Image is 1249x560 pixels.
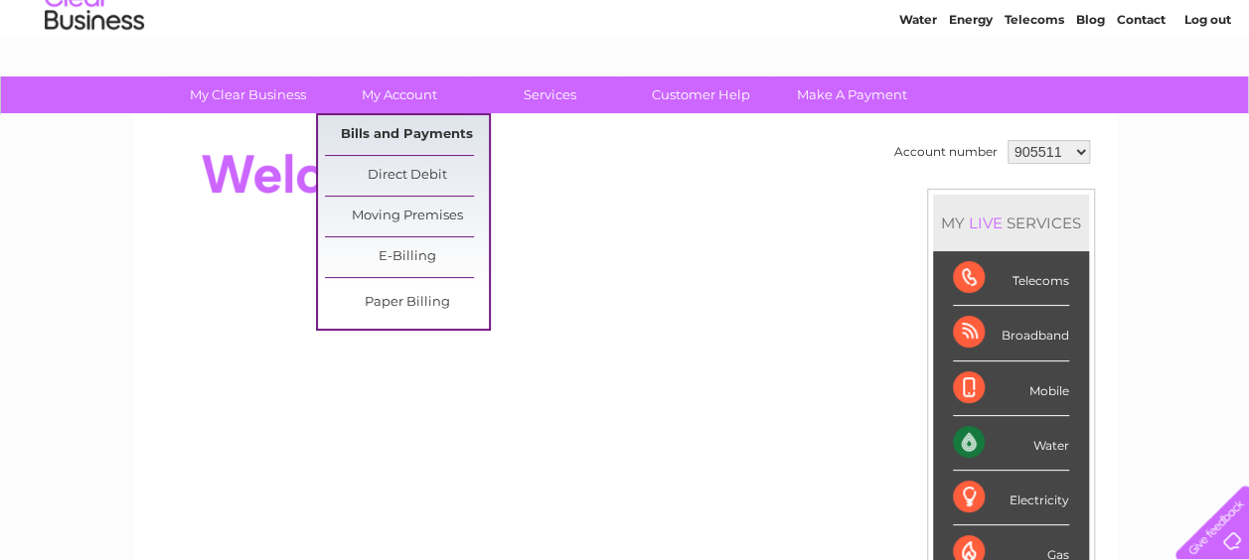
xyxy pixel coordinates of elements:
[325,197,489,236] a: Moving Premises
[1076,84,1105,99] a: Blog
[953,306,1069,360] div: Broadband
[325,156,489,196] a: Direct Debit
[770,76,934,113] a: Make A Payment
[1117,84,1166,99] a: Contact
[1183,84,1230,99] a: Log out
[933,195,1089,251] div: MY SERVICES
[325,237,489,277] a: E-Billing
[953,361,1069,416] div: Mobile
[949,84,993,99] a: Energy
[953,471,1069,525] div: Electricity
[44,52,145,112] img: logo.png
[619,76,783,113] a: Customer Help
[325,283,489,323] a: Paper Billing
[156,11,1095,96] div: Clear Business is a trading name of Verastar Limited (registered in [GEOGRAPHIC_DATA] No. 3667643...
[166,76,330,113] a: My Clear Business
[899,84,937,99] a: Water
[468,76,632,113] a: Services
[325,115,489,155] a: Bills and Payments
[317,76,481,113] a: My Account
[889,135,1003,169] td: Account number
[1005,84,1064,99] a: Telecoms
[953,416,1069,471] div: Water
[874,10,1012,35] a: 0333 014 3131
[953,251,1069,306] div: Telecoms
[965,213,1007,232] div: LIVE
